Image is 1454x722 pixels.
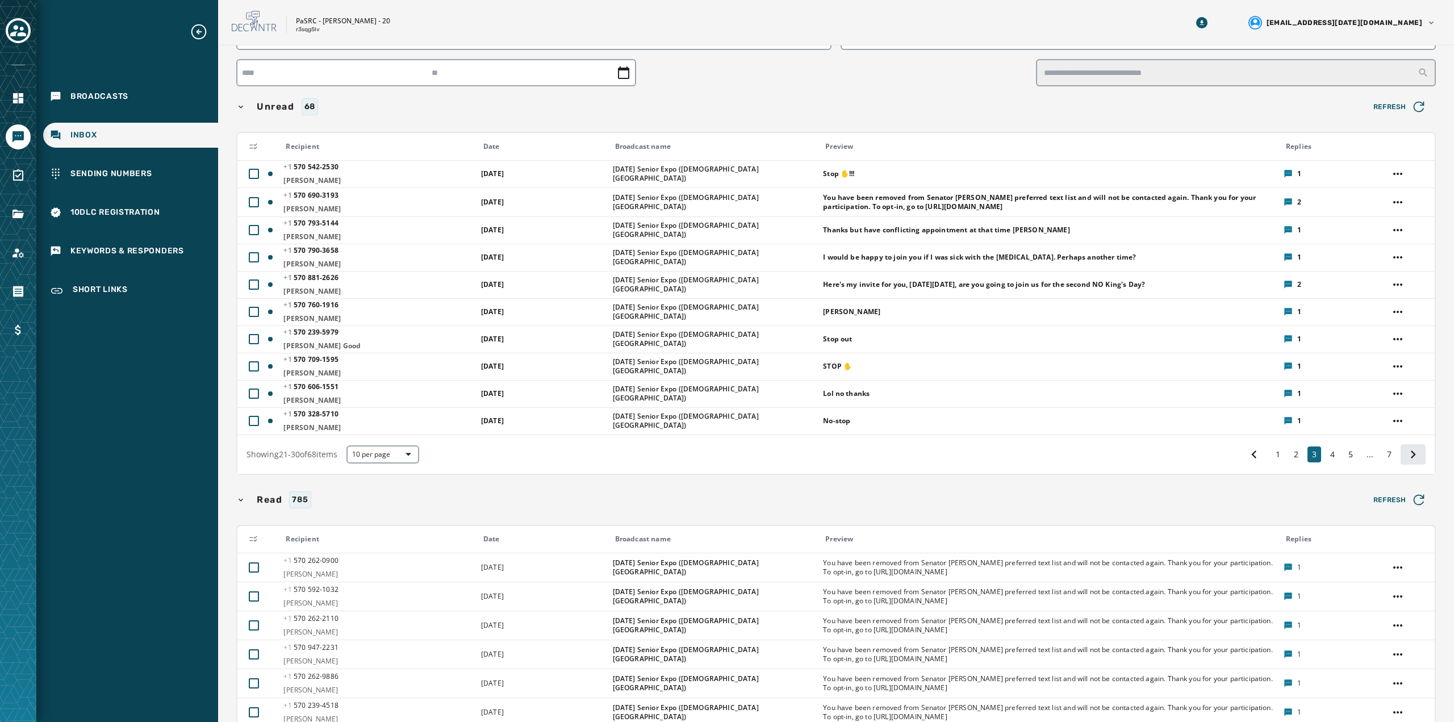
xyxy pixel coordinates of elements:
[1286,535,1381,544] div: Replies
[236,491,1364,508] button: Read785
[1271,446,1285,462] button: 1
[283,176,473,185] span: [PERSON_NAME]
[283,354,294,364] span: +1
[1344,446,1357,462] button: 5
[1297,389,1301,398] span: 1
[283,423,473,432] span: [PERSON_NAME]
[1289,446,1303,462] button: 2
[283,585,338,594] span: 570 592 - 1032
[246,449,337,460] span: Showing 21 - 30 of 68 items
[283,300,338,310] span: 570 760 - 1916
[70,168,152,180] span: Sending Numbers
[481,707,504,717] span: [DATE]
[283,642,338,652] span: 570 947 - 2231
[283,570,473,579] span: [PERSON_NAME]
[613,616,816,635] span: [DATE] Senior Expo ([DEMOGRAPHIC_DATA][GEOGRAPHIC_DATA])
[1297,362,1301,371] span: 1
[236,98,1360,115] button: Unread68
[823,587,1276,606] span: You have been removed from Senator [PERSON_NAME] preferred text list and will not be contacted ag...
[613,303,816,321] span: [DATE] Senior Expo ([DEMOGRAPHIC_DATA][GEOGRAPHIC_DATA])
[823,335,1276,344] span: Stop out
[1192,12,1212,33] button: Download Menu
[481,252,504,262] span: [DATE]
[296,16,390,26] p: PaSRC - [PERSON_NAME] - 20
[1297,253,1301,262] span: 1
[283,190,338,200] span: 570 690 - 3193
[283,700,338,710] span: 570 239 - 4518
[481,678,504,688] span: [DATE]
[1267,18,1422,27] span: [EMAIL_ADDRESS][DATE][DOMAIN_NAME]
[283,218,338,228] span: 570 793 - 5144
[70,130,97,141] span: Inbox
[6,240,31,265] a: Navigate to Account
[283,642,294,652] span: +1
[1297,198,1301,207] span: 2
[302,98,318,115] div: 68
[6,86,31,111] a: Navigate to Home
[43,123,218,148] a: Navigate to Inbox
[483,535,605,544] div: Date
[283,409,338,419] span: 570 328 - 5710
[823,226,1276,235] span: Thanks but have conflicting appointment at that time [PERSON_NAME]
[286,535,473,544] div: Recipient
[283,614,294,623] span: +1
[1297,592,1301,601] span: 1
[1286,142,1381,151] div: Replies
[283,614,338,623] span: 570 262 - 2110
[283,218,294,228] span: +1
[346,445,419,464] button: 10 per page
[1297,226,1301,235] span: 1
[481,169,504,178] span: [DATE]
[70,91,128,102] span: Broadcasts
[823,558,1276,577] span: You have been removed from Senator [PERSON_NAME] preferred text list and will not be contacted ag...
[613,385,816,403] span: [DATE] Senior Expo ([DEMOGRAPHIC_DATA][GEOGRAPHIC_DATA])
[613,645,816,663] span: [DATE] Senior Expo ([DEMOGRAPHIC_DATA][GEOGRAPHIC_DATA])
[283,260,473,269] span: [PERSON_NAME]
[481,389,504,398] span: [DATE]
[613,674,816,692] span: [DATE] Senior Expo ([DEMOGRAPHIC_DATA][GEOGRAPHIC_DATA])
[1297,307,1301,316] span: 1
[613,165,816,183] span: [DATE] Senior Expo ([DEMOGRAPHIC_DATA][GEOGRAPHIC_DATA])
[481,361,504,371] span: [DATE]
[283,556,338,565] span: 570 262 - 0900
[283,382,294,391] span: +1
[254,493,285,507] span: Read
[823,362,1276,371] span: STOP ✋️
[1297,679,1301,688] span: 1
[823,307,1276,316] span: [PERSON_NAME]
[1307,446,1321,462] button: 3
[613,330,816,348] span: [DATE] Senior Expo ([DEMOGRAPHIC_DATA][GEOGRAPHIC_DATA])
[1373,492,1427,508] span: Refresh
[1297,563,1301,572] span: 1
[1382,446,1396,462] button: 7
[1373,99,1427,115] span: Refresh
[481,562,504,572] span: [DATE]
[1364,95,1436,118] button: Refresh
[823,674,1276,692] span: You have been removed from Senator [PERSON_NAME] preferred text list and will not be contacted ag...
[823,616,1276,635] span: You have been removed from Senator [PERSON_NAME] preferred text list and will not be contacted ag...
[190,23,217,41] button: Expand sub nav menu
[283,287,473,296] span: [PERSON_NAME]
[615,535,816,544] div: Broadcast name
[283,232,473,241] span: [PERSON_NAME]
[283,354,338,364] span: 570 709 - 1595
[1244,11,1440,34] button: User settings
[70,245,184,257] span: Keywords & Responders
[825,142,1276,151] div: Preview
[283,382,338,391] span: 570 606 - 1551
[1297,335,1301,344] span: 1
[481,307,504,316] span: [DATE]
[613,703,816,721] span: [DATE] Senior Expo ([DEMOGRAPHIC_DATA][GEOGRAPHIC_DATA])
[613,276,816,294] span: [DATE] Senior Expo ([DEMOGRAPHIC_DATA][GEOGRAPHIC_DATA])
[1297,416,1301,425] span: 1
[483,142,605,151] div: Date
[823,193,1276,211] span: You have been removed from Senator [PERSON_NAME] preferred text list and will not be contacted ag...
[289,491,311,508] div: 785
[283,700,294,710] span: +1
[6,163,31,188] a: Navigate to Surveys
[283,327,338,337] span: 570 239 - 5979
[823,280,1276,289] span: Here's my invite for you, [DATE][DATE], are you going to join us for the second NO King's Day?
[6,18,31,43] button: Toggle account select drawer
[481,620,504,630] span: [DATE]
[283,671,294,681] span: +1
